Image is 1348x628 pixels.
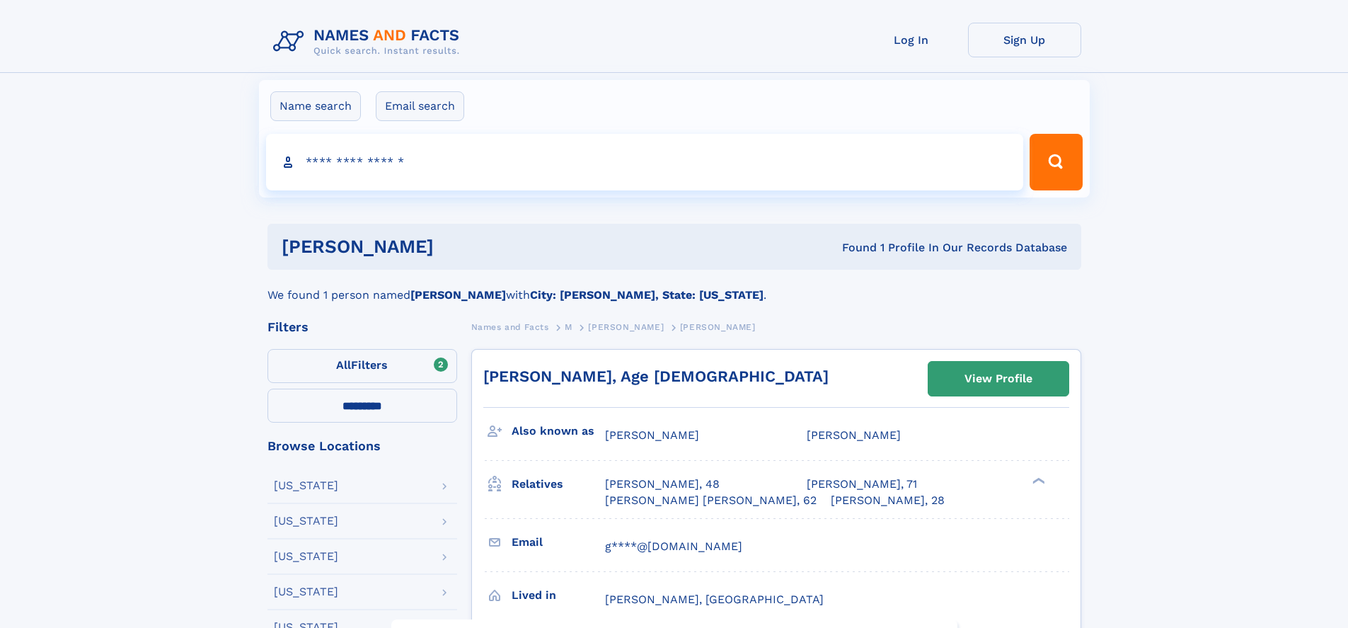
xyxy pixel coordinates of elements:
[267,23,471,61] img: Logo Names and Facts
[1030,134,1082,190] button: Search Button
[565,318,572,336] a: M
[605,428,699,442] span: [PERSON_NAME]
[274,480,338,491] div: [US_STATE]
[274,515,338,527] div: [US_STATE]
[565,322,572,332] span: M
[274,586,338,598] div: [US_STATE]
[1029,476,1046,486] div: ❯
[588,318,664,336] a: [PERSON_NAME]
[267,440,457,452] div: Browse Locations
[410,288,506,302] b: [PERSON_NAME]
[483,367,829,385] a: [PERSON_NAME], Age [DEMOGRAPHIC_DATA]
[605,493,817,508] a: [PERSON_NAME] [PERSON_NAME], 62
[267,349,457,383] label: Filters
[336,358,351,372] span: All
[928,362,1068,396] a: View Profile
[605,593,824,606] span: [PERSON_NAME], [GEOGRAPHIC_DATA]
[964,362,1032,395] div: View Profile
[530,288,764,302] b: City: [PERSON_NAME], State: [US_STATE]
[512,472,605,496] h3: Relatives
[605,476,720,492] a: [PERSON_NAME], 48
[968,23,1081,57] a: Sign Up
[807,428,901,442] span: [PERSON_NAME]
[266,134,1024,190] input: search input
[512,530,605,554] h3: Email
[267,321,457,333] div: Filters
[512,419,605,443] h3: Also known as
[588,322,664,332] span: [PERSON_NAME]
[807,476,917,492] a: [PERSON_NAME], 71
[270,91,361,121] label: Name search
[680,322,756,332] span: [PERSON_NAME]
[831,493,945,508] a: [PERSON_NAME], 28
[267,270,1081,304] div: We found 1 person named with .
[471,318,549,336] a: Names and Facts
[855,23,968,57] a: Log In
[282,238,638,256] h1: [PERSON_NAME]
[512,583,605,607] h3: Lived in
[376,91,464,121] label: Email search
[638,240,1067,256] div: Found 1 Profile In Our Records Database
[274,551,338,562] div: [US_STATE]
